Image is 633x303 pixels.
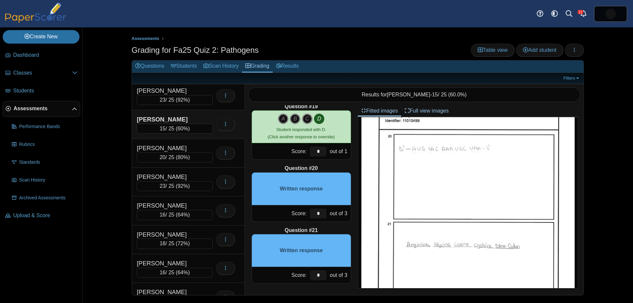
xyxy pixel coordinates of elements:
span: Students [13,87,77,94]
div: [PERSON_NAME] [137,115,203,124]
a: Assessments [3,101,80,117]
span: Student responded with D. [276,127,326,132]
a: Add student [516,44,563,57]
a: Create New [3,30,79,43]
span: 80% [177,154,188,160]
a: Standards [9,154,80,170]
span: 15 [432,92,438,97]
a: Archived Assessments [9,190,80,206]
span: 92% [177,183,188,189]
a: Upload & Score [3,208,80,224]
a: Dashboard [3,48,80,63]
div: [PERSON_NAME] [137,144,203,152]
span: 64% [177,270,188,275]
span: 18 [160,241,166,246]
a: PaperScorer [3,18,69,24]
span: Archived Assessments [19,195,77,201]
img: PaperScorer [3,3,69,23]
i: C [302,114,313,124]
span: Add student [523,47,556,53]
div: Score: [252,205,309,221]
b: Question #20 [285,165,317,172]
span: 60.0% [450,92,465,97]
i: D [314,114,324,124]
div: [PERSON_NAME] [137,259,203,268]
a: Alerts [576,7,591,21]
h1: Grading for Fa25 Quiz 2: Pathogens [132,45,259,56]
span: 16 [160,270,166,275]
i: A [278,114,288,124]
a: Full view images [401,105,452,117]
a: Classes [3,65,80,81]
b: Question #21 [285,227,317,234]
b: Question #19 [285,103,317,110]
span: Dashboard [13,51,77,59]
div: / 25 ( ) [137,239,213,249]
span: Upload & Score [13,212,77,219]
a: Questions [132,60,167,73]
span: Standards [19,159,77,166]
span: 64% [177,212,188,218]
span: 60% [177,126,188,131]
img: ps.hreErqNOxSkiDGg1 [605,9,616,19]
a: Scan History [200,60,242,73]
div: [PERSON_NAME] [137,201,203,210]
a: Grading [242,60,273,73]
span: Assessments [132,36,159,41]
div: Written response [252,234,351,267]
span: 23 [160,183,166,189]
a: Filters [562,75,582,82]
div: [PERSON_NAME] [137,173,203,181]
div: Written response [252,172,351,205]
small: (Click another response to override) [268,127,335,139]
div: / 25 ( ) [137,181,213,191]
span: 23 [160,97,166,103]
div: [PERSON_NAME] [137,86,203,95]
div: out of 3 [328,267,350,283]
div: / 25 ( ) [137,124,213,134]
span: 16 [160,212,166,218]
span: 92% [177,97,188,103]
a: Students [3,83,80,99]
div: out of 3 [328,205,350,221]
div: [PERSON_NAME] [137,230,203,239]
a: Students [167,60,200,73]
i: B [290,114,300,124]
div: / 25 ( ) [137,95,213,105]
span: Table view [478,47,508,53]
span: 20 [160,154,166,160]
div: Results for - / 25 ( ) [248,87,581,102]
span: Scan History [19,177,77,184]
a: Scan History [9,172,80,188]
span: Micah Willis [605,9,616,19]
div: / 25 ( ) [137,152,213,162]
a: Fitted images [358,105,401,117]
span: 72% [177,241,188,246]
span: Rubrics [19,141,77,148]
span: Assessments [14,105,72,112]
div: [PERSON_NAME] [137,288,203,296]
a: Performance Bands [9,119,80,135]
a: Results [273,60,302,73]
span: [PERSON_NAME] [387,92,431,97]
a: Table view [471,44,515,57]
span: Performance Bands [19,123,77,130]
a: Assessments [130,35,161,43]
div: Score: [252,143,309,159]
span: 15 [160,126,166,131]
a: ps.hreErqNOxSkiDGg1 [594,6,627,22]
div: out of 1 [328,143,350,159]
div: / 25 ( ) [137,268,213,278]
div: Score: [252,267,309,283]
span: Classes [13,69,72,77]
div: / 25 ( ) [137,210,213,220]
a: Rubrics [9,137,80,152]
